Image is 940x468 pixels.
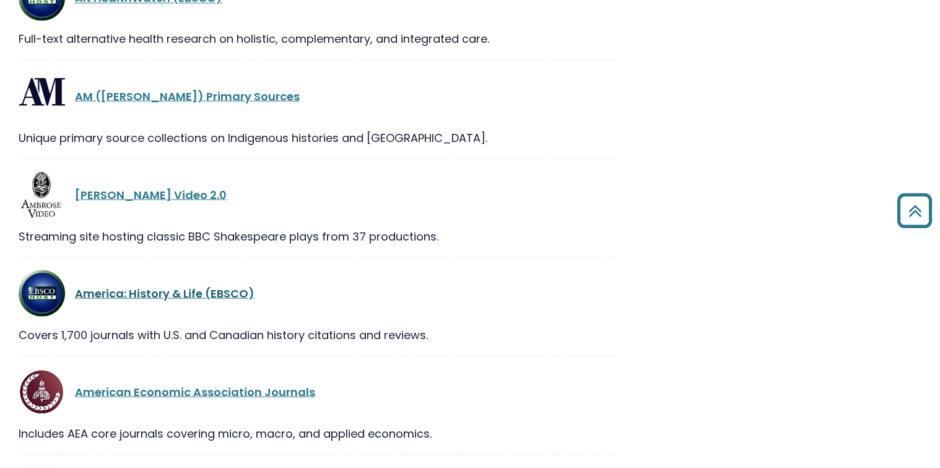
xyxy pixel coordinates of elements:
[75,285,255,301] a: America: History & Life (EBSCO)
[75,88,300,104] a: AM ([PERSON_NAME]) Primary Sources
[75,384,315,399] a: American Economic Association Journals
[892,199,937,222] a: Back to Top
[19,425,616,441] div: Includes AEA core journals covering micro, macro, and applied economics.
[19,129,616,146] div: Unique primary source collections on Indigenous histories and [GEOGRAPHIC_DATA].
[19,326,616,343] div: Covers 1,700 journals with U.S. and Canadian history citations and reviews.
[75,187,227,202] a: [PERSON_NAME] Video 2.0
[19,30,616,47] div: Full-text alternative health research on holistic, complementary, and integrated care.
[19,270,65,316] img: Logo - Text reading EBSCO
[19,227,616,244] div: Streaming site hosting classic BBC Shakespeare plays from 37 productions.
